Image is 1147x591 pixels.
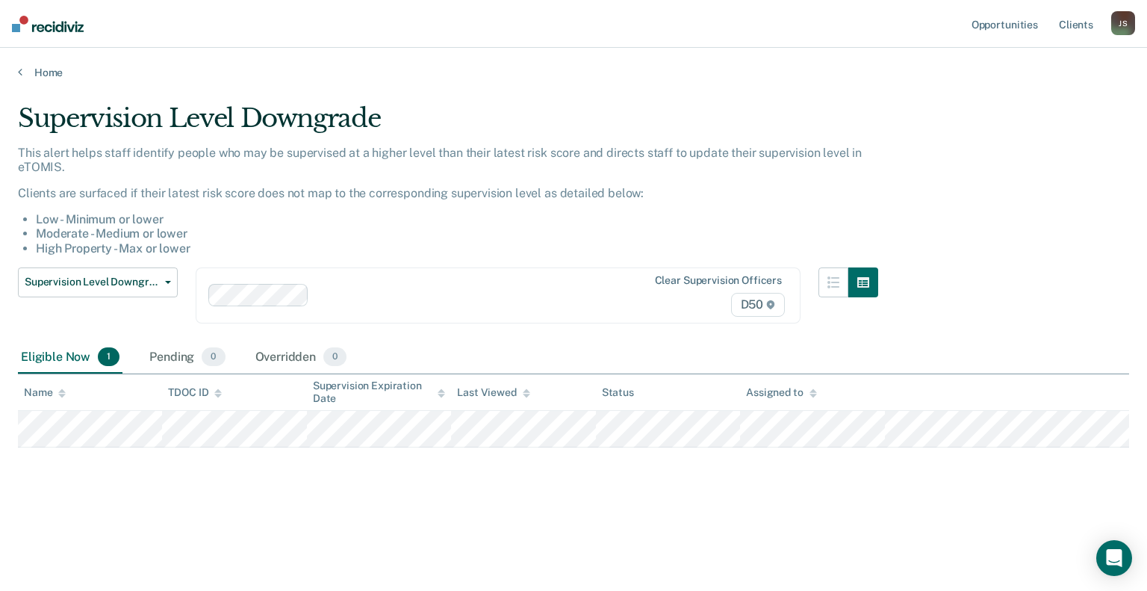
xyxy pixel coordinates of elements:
div: Overridden0 [252,341,350,374]
div: Name [24,386,66,399]
p: Clients are surfaced if their latest risk score does not map to the corresponding supervision lev... [18,186,878,200]
li: High Property - Max or lower [36,241,878,256]
button: Supervision Level Downgrade [18,267,178,297]
div: Open Intercom Messenger [1096,540,1132,576]
img: Recidiviz [12,16,84,32]
div: Supervision Expiration Date [313,380,445,405]
div: Status [602,386,634,399]
div: Eligible Now1 [18,341,122,374]
button: JS [1111,11,1135,35]
span: 1 [98,347,119,367]
span: Supervision Level Downgrade [25,276,159,288]
a: Home [18,66,1129,79]
span: 0 [323,347,346,367]
div: J S [1111,11,1135,35]
p: This alert helps staff identify people who may be supervised at a higher level than their latest ... [18,146,878,174]
li: Moderate - Medium or lower [36,226,878,241]
span: 0 [202,347,225,367]
div: Assigned to [746,386,816,399]
div: Last Viewed [457,386,529,399]
span: D50 [731,293,785,317]
div: Supervision Level Downgrade [18,103,878,146]
div: TDOC ID [168,386,222,399]
li: Low - Minimum or lower [36,212,878,226]
div: Pending0 [146,341,228,374]
div: Clear supervision officers [655,274,782,287]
